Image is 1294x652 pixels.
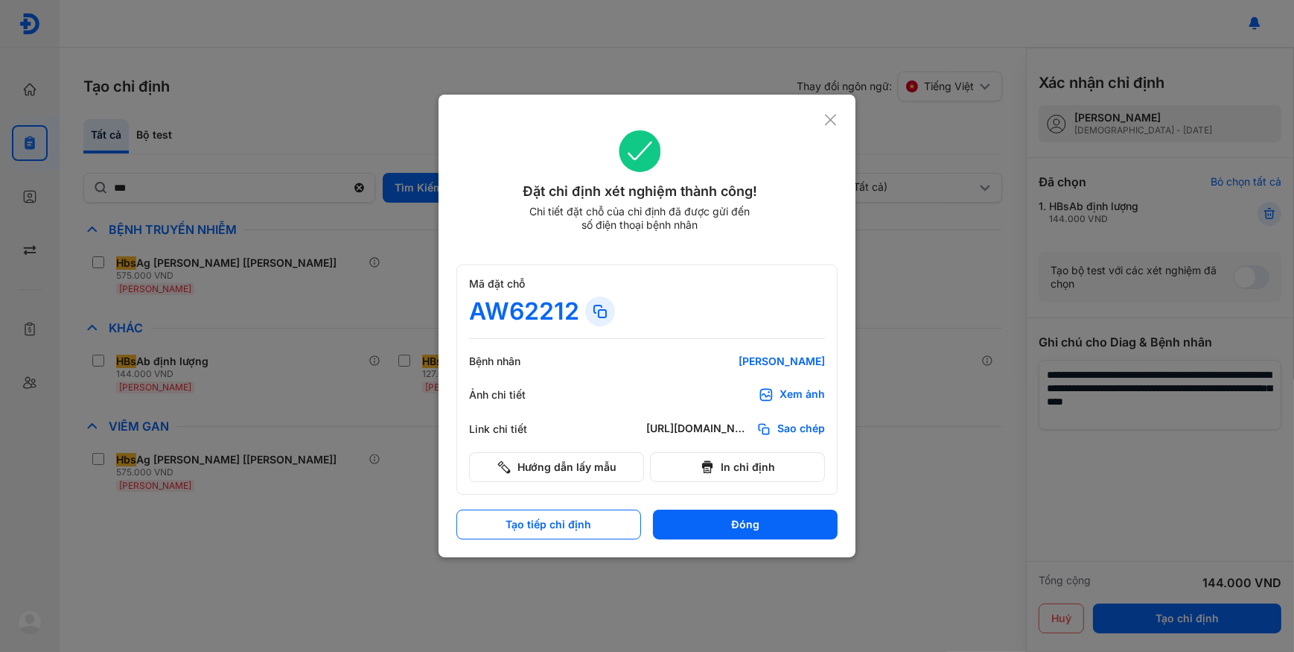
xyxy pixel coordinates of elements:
button: Đóng [653,510,838,539]
span: Sao chép [777,422,825,437]
div: Mã đặt chỗ [469,277,825,291]
button: Tạo tiếp chỉ định [456,510,641,539]
div: [URL][DOMAIN_NAME] [646,422,750,437]
div: [PERSON_NAME] [646,355,825,368]
div: AW62212 [469,297,579,326]
div: Xem ảnh [780,387,825,402]
div: Link chi tiết [469,422,558,436]
div: Ảnh chi tiết [469,388,558,402]
div: Bệnh nhân [469,355,558,368]
button: In chỉ định [650,452,825,482]
button: Hướng dẫn lấy mẫu [469,452,644,482]
div: Chi tiết đặt chỗ của chỉ định đã được gửi đến số điện thoại bệnh nhân [523,205,756,232]
div: Đặt chỉ định xét nghiệm thành công! [456,181,823,202]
